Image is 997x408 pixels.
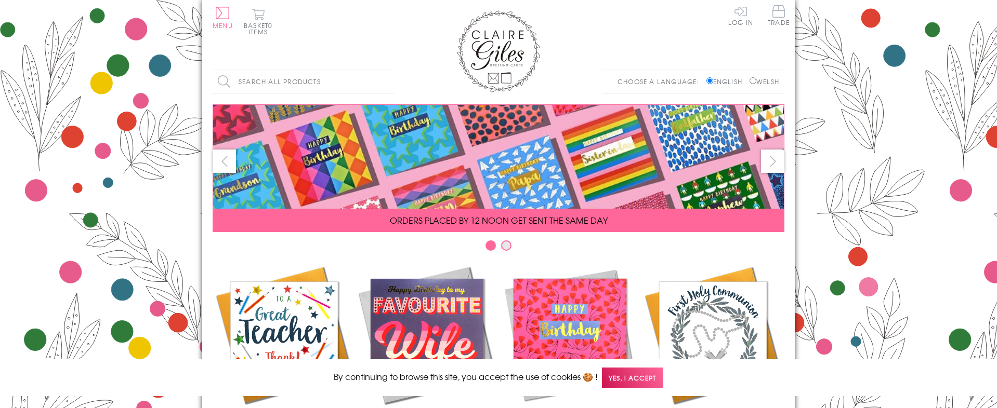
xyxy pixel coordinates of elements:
[213,21,233,30] span: Menu
[768,5,790,28] a: Trade
[761,149,784,173] button: next
[706,77,747,86] label: English
[384,70,395,93] input: Search
[501,240,511,251] button: Carousel Page 2
[213,7,233,29] button: Menu
[213,240,784,256] div: Carousel Pagination
[618,77,704,86] p: Choose a language:
[244,8,272,35] button: Basket0 items
[750,77,756,84] input: Welsh
[457,10,540,92] img: Claire Giles Greetings Cards
[213,70,395,93] input: Search all products
[728,5,753,25] a: Log In
[486,240,496,251] button: Carousel Page 1 (Current Slide)
[390,214,608,226] span: ORDERS PLACED BY 12 NOON GET SENT THE SAME DAY
[248,21,272,36] span: 0 items
[750,77,779,86] label: Welsh
[213,149,236,173] button: prev
[706,77,713,84] input: English
[768,5,790,25] span: Trade
[602,368,663,388] span: Yes, I accept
